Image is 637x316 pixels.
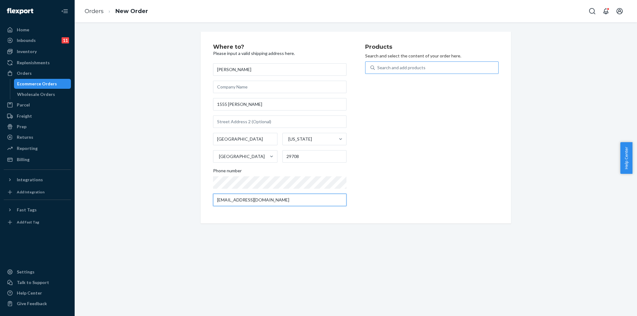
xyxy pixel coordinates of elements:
[14,79,71,89] a: Ecommerce Orders
[4,155,71,165] a: Billing
[4,217,71,227] a: Add Fast Tag
[213,50,346,56] p: Please input a valid shipping address here.
[17,60,50,66] div: Replenishments
[17,269,35,275] div: Settings
[17,70,32,76] div: Orders
[62,37,69,43] div: 11
[365,53,499,59] p: Search and select the content of your order here.
[620,142,632,174] button: Help Center
[17,91,55,97] div: Wholesale Orders
[115,8,148,15] a: New Order
[17,207,37,213] div: Fast Tags
[213,81,346,93] input: Company Name
[4,111,71,121] a: Freight
[4,25,71,35] a: Home
[17,37,36,43] div: Inbounds
[4,175,71,185] button: Integrations
[4,47,71,56] a: Inventory
[4,299,71,309] button: Give Feedback
[85,8,104,15] a: Orders
[17,102,30,108] div: Parcel
[282,150,347,163] input: ZIP Code
[17,177,43,183] div: Integrations
[4,267,71,277] a: Settings
[213,133,277,145] input: City
[17,300,47,307] div: Give Feedback
[4,122,71,132] a: Prep
[218,153,219,160] input: [GEOGRAPHIC_DATA]
[4,187,71,197] a: Add Integration
[17,134,33,140] div: Returns
[7,8,33,14] img: Flexport logo
[4,288,71,298] a: Help Center
[4,58,71,68] a: Replenishments
[17,290,42,296] div: Help Center
[213,98,346,111] input: Street Address
[17,156,30,163] div: Billing
[213,194,346,206] input: Email (Only Required for International)
[17,219,39,225] div: Add Fast Tag
[213,44,346,50] h2: Where to?
[213,168,242,176] span: Phone number
[4,35,71,45] a: Inbounds11
[17,124,26,130] div: Prep
[4,143,71,153] a: Reporting
[58,5,71,17] button: Close Navigation
[4,68,71,78] a: Orders
[586,5,598,17] button: Open Search Box
[4,132,71,142] a: Returns
[219,153,265,160] div: [GEOGRAPHIC_DATA]
[14,89,71,99] a: Wholesale Orders
[288,136,312,142] div: [US_STATE]
[213,63,346,76] input: First & Last Name
[80,2,153,20] ol: breadcrumbs
[17,279,49,286] div: Talk to Support
[365,44,499,50] h2: Products
[213,115,346,128] input: Street Address 2 (Optional)
[4,100,71,110] a: Parcel
[377,65,425,71] div: Search and add products
[4,278,71,287] a: Talk to Support
[17,145,38,151] div: Reporting
[17,189,44,195] div: Add Integration
[613,5,626,17] button: Open account menu
[4,205,71,215] button: Fast Tags
[17,113,32,119] div: Freight
[600,5,612,17] button: Open notifications
[17,48,37,55] div: Inventory
[17,81,57,87] div: Ecommerce Orders
[17,27,29,33] div: Home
